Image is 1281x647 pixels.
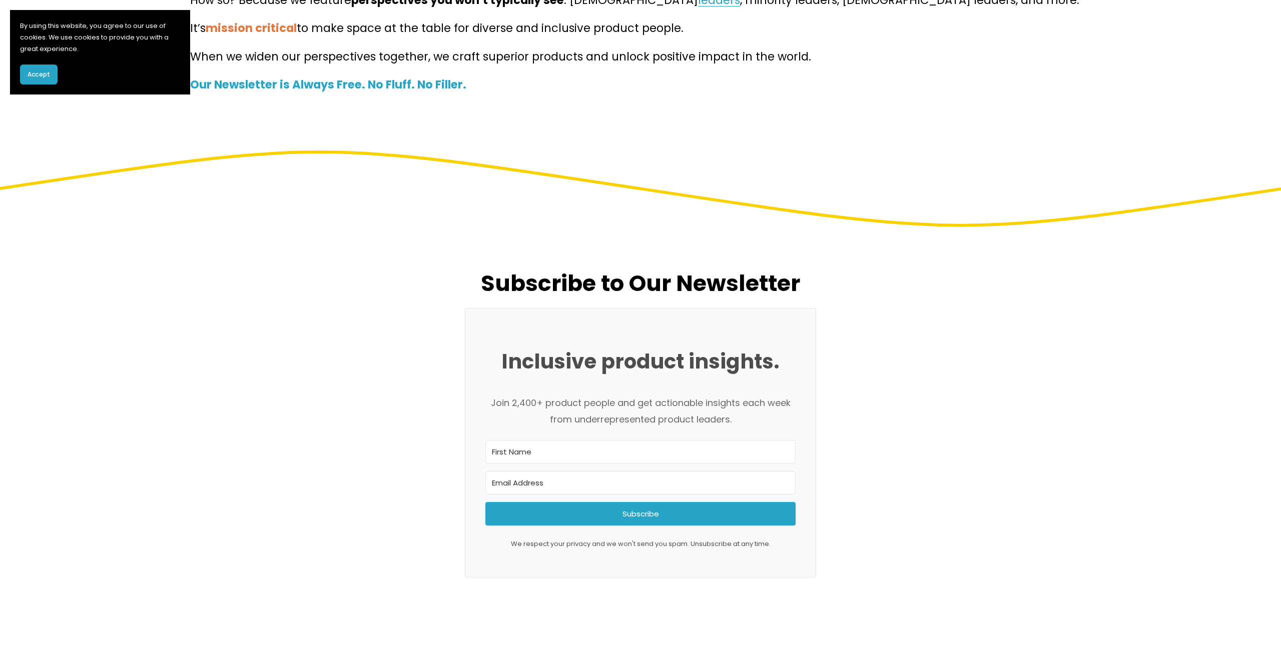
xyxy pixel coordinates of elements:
[190,46,1091,66] p: When we widen our perspectives together, we craft superior products and unlock positive impact in...
[28,70,50,79] span: Accept
[190,76,466,92] strong: Our Newsletter is Always Free. No Fluff. No Filler.
[485,538,796,549] p: We respect your privacy and we won't send you spam. Unsubscribe at any time.
[20,20,180,54] p: By using this website, you agree to our use of cookies. We use cookies to provide you with a grea...
[485,395,796,427] p: Join 2,400+ product people and get actionable insights each week from underrepresented product le...
[481,267,800,299] strong: Subscribe to Our Newsletter
[485,471,796,494] input: Email Address
[20,64,58,84] button: Accept
[485,440,796,463] input: First Name
[485,502,796,525] button: Subscribe
[485,348,796,375] h2: Inclusive product insights.
[10,10,190,94] section: Cookie banner
[190,18,1091,38] p: It’s to make space at the table for diverse and inclusive product people.
[206,20,297,36] strong: mission critical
